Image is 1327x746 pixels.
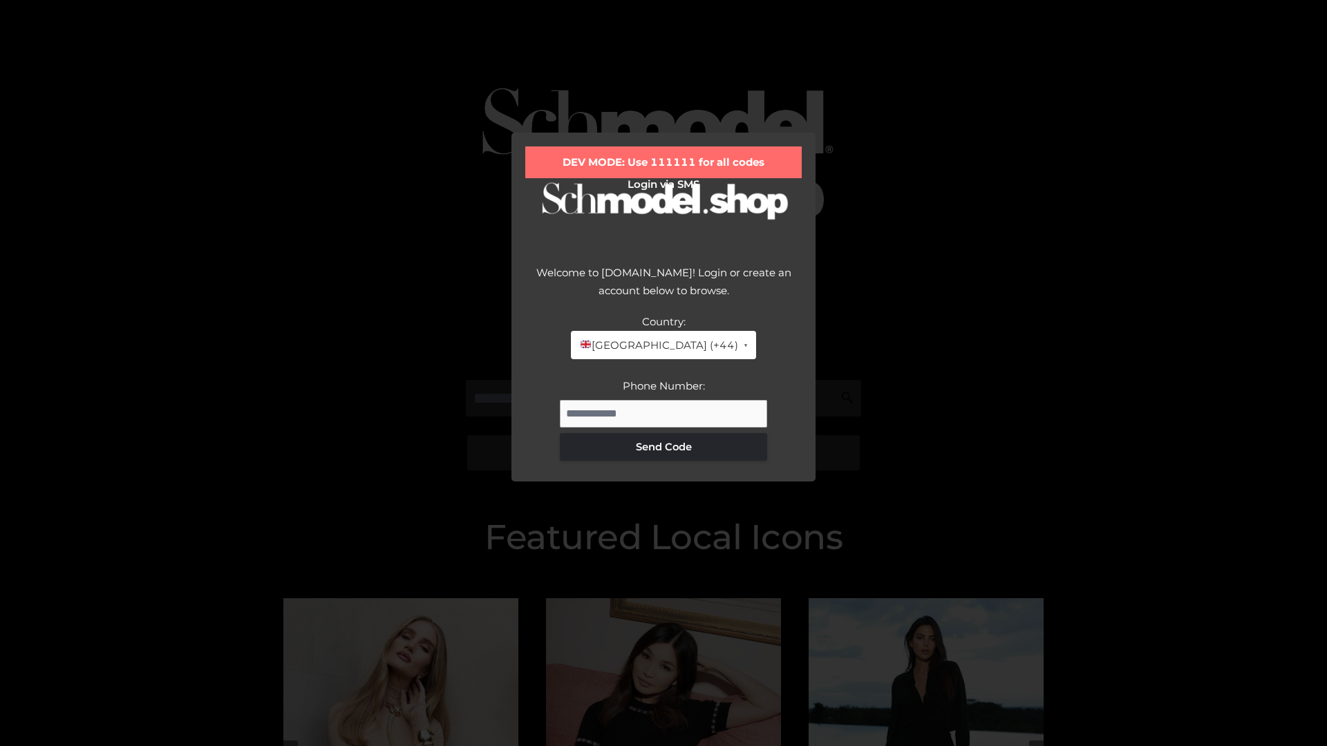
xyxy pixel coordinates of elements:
[525,178,802,191] h2: Login via SMS
[560,433,767,461] button: Send Code
[579,336,737,354] span: [GEOGRAPHIC_DATA] (+44)
[642,315,686,328] label: Country:
[623,379,705,392] label: Phone Number:
[581,339,591,350] img: 🇬🇧
[525,146,802,178] div: DEV MODE: Use 111111 for all codes
[525,264,802,313] div: Welcome to [DOMAIN_NAME]! Login or create an account below to browse.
